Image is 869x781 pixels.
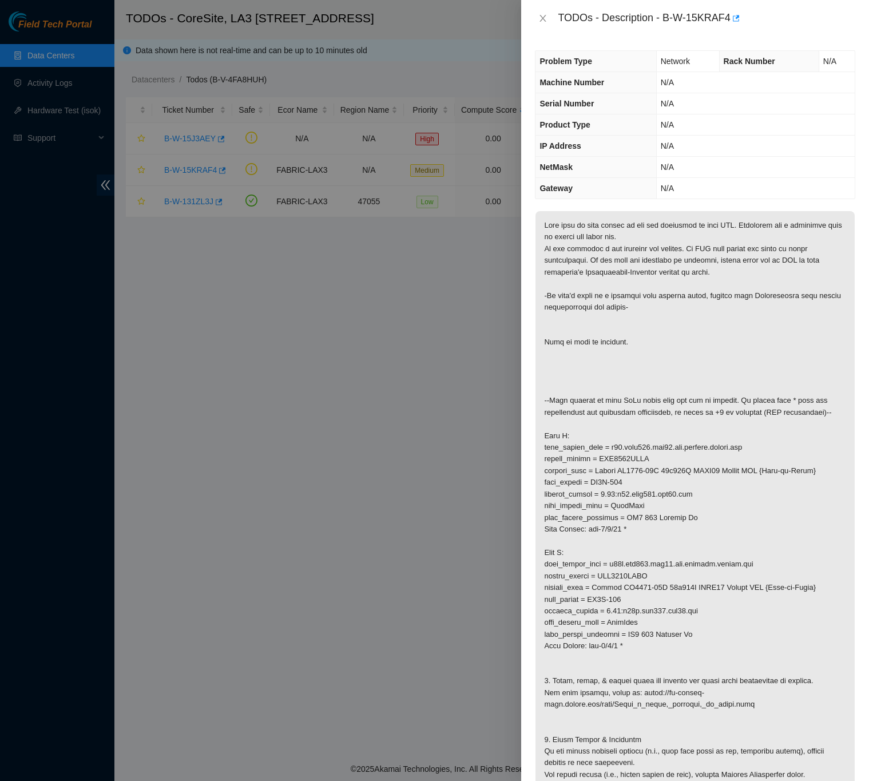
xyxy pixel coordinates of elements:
[661,184,674,193] span: N/A
[535,13,551,24] button: Close
[539,57,592,66] span: Problem Type
[661,162,674,172] span: N/A
[661,120,674,129] span: N/A
[661,78,674,87] span: N/A
[539,120,590,129] span: Product Type
[724,57,775,66] span: Rack Number
[539,162,573,172] span: NetMask
[539,78,604,87] span: Machine Number
[558,9,855,27] div: TODOs - Description - B-W-15KRAF4
[661,57,690,66] span: Network
[538,14,547,23] span: close
[539,141,581,150] span: IP Address
[661,141,674,150] span: N/A
[539,184,573,193] span: Gateway
[823,57,836,66] span: N/A
[539,99,594,108] span: Serial Number
[661,99,674,108] span: N/A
